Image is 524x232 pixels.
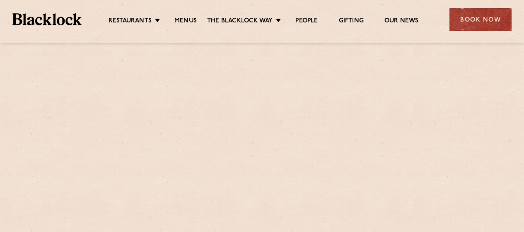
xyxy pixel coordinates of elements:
img: BL_Textured_Logo-footer-cropped.svg [12,13,82,25]
a: People [295,17,318,26]
a: Our News [384,17,419,26]
a: Restaurants [109,17,152,26]
a: Gifting [339,17,364,26]
div: Book Now [449,8,512,31]
a: The Blacklock Way [207,17,273,26]
a: Menus [174,17,197,26]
